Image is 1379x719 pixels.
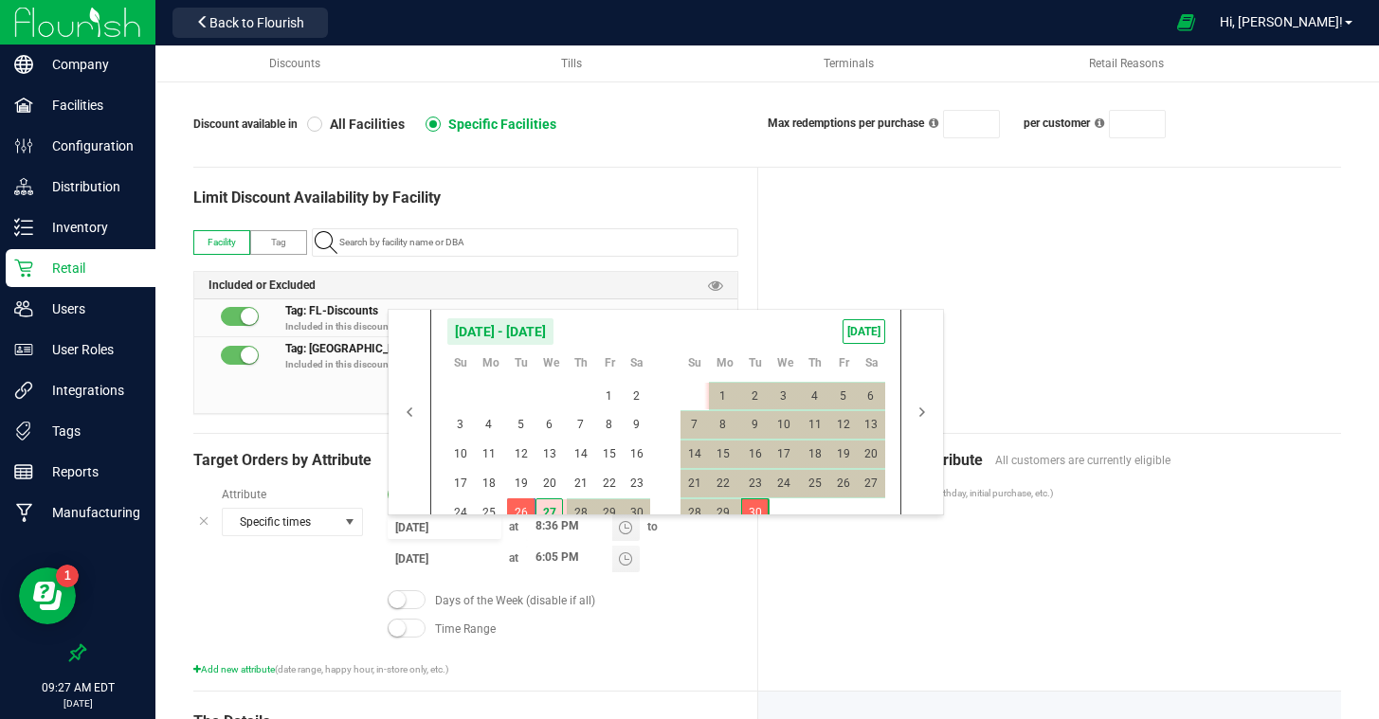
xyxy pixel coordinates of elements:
span: 26 [507,498,535,528]
input: End Date [388,547,501,570]
span: at [501,551,526,565]
span: Tag: [GEOGRAPHIC_DATA]-[GEOGRAPHIC_DATA] [285,339,532,355]
span: 10 [446,440,474,469]
th: Th [801,353,829,382]
td: Monday, September 8, 2025 [709,410,741,440]
p: Tags [33,420,147,442]
td: Sunday, September 14, 2025 [680,440,709,469]
span: 3 [770,382,797,411]
span: Tills [561,57,582,70]
span: 19 [507,469,535,498]
span: 30 [741,498,769,528]
td: Friday, August 1, 2025 [595,382,623,411]
span: [DATE] - [DATE] [446,317,554,346]
span: 12 [507,440,535,469]
span: 20 [535,469,563,498]
span: 11 [475,440,502,469]
td: Monday, September 29, 2025 [709,498,741,528]
td: Saturday, September 20, 2025 [857,440,884,469]
span: Open Ecommerce Menu [1165,4,1207,41]
td: Monday, August 18, 2025 [475,469,507,498]
td: Thursday, August 21, 2025 [567,469,595,498]
span: Hi, [PERSON_NAME]! [1220,14,1343,29]
p: 09:27 AM EDT [9,679,147,696]
div: Included or Excluded [194,272,737,299]
span: Max redemptions per purchase [768,117,924,130]
p: Inventory [33,216,147,239]
td: Sunday, August 10, 2025 [446,440,475,469]
td: Tuesday, August 12, 2025 [507,440,535,469]
p: Integrations [33,379,147,402]
td: Monday, September 22, 2025 [709,469,741,498]
td: Monday, August 4, 2025 [475,410,507,440]
td: Tuesday, August 19, 2025 [507,469,535,498]
span: Discount available in [193,116,307,133]
span: Retail Reasons [1089,57,1164,70]
span: 16 [623,440,650,469]
span: Target Orders by Attribute [193,449,402,472]
span: 5 [829,382,857,411]
span: 8 [595,410,623,440]
th: Mo [475,353,507,382]
td: Sunday, September 21, 2025 [680,469,709,498]
inline-svg: Tags [14,422,33,440]
span: per customer [1024,117,1090,130]
td: Sunday, September 7, 2025 [680,410,709,440]
span: to [640,520,665,533]
span: 20 [857,440,884,469]
span: 14 [567,440,594,469]
span: 4 [475,410,502,440]
td: Tuesday, September 9, 2025 [741,410,770,440]
button: Navigate to previous view [389,310,430,514]
span: 7 [567,410,594,440]
span: 27 [535,498,563,528]
span: (customer group, birthday, initial purchase, etc.) [859,488,1053,498]
span: (date range, happy hour, in-store only, etc.) [275,664,448,674]
span: 21 [680,469,708,498]
p: Users [33,297,147,320]
td: Tuesday, September 16, 2025 [741,440,770,469]
td: Friday, August 15, 2025 [595,440,623,469]
iframe: Resource center [19,567,76,624]
td: Thursday, September 25, 2025 [801,469,829,498]
td: Saturday, August 23, 2025 [623,469,650,498]
th: Mo [709,353,741,382]
td: Monday, September 15, 2025 [709,440,741,469]
td: Saturday, August 2, 2025 [623,382,650,411]
th: We [535,353,567,382]
span: 23 [623,469,650,498]
th: We [770,353,801,382]
td: Monday, August 25, 2025 [475,498,507,528]
span: Specific times [223,509,338,535]
span: 10 [770,410,797,440]
span: 1 [595,382,623,411]
td: Sunday, August 17, 2025 [446,469,475,498]
span: 18 [801,440,828,469]
p: User Roles [33,338,147,361]
inline-svg: Search [315,231,337,254]
span: 2 [741,382,769,411]
td: Wednesday, September 3, 2025 [770,382,801,411]
span: 15 [595,440,623,469]
th: Su [446,353,475,382]
p: Reports [33,460,147,483]
span: 3 [446,410,474,440]
td: Wednesday, September 10, 2025 [770,410,801,440]
button: Back to Flourish [172,8,328,38]
td: Saturday, September 6, 2025 [857,382,884,411]
td: Wednesday, August 6, 2025 [535,410,567,440]
span: 25 [475,498,502,528]
td: Saturday, September 27, 2025 [857,469,884,498]
span: 17 [770,440,797,469]
span: 16 [741,440,769,469]
td: Friday, August 29, 2025 [595,498,623,528]
span: 28 [680,498,708,528]
inline-svg: Configuration [14,136,33,155]
span: Days of the Week (disable if all) [435,592,595,609]
span: 22 [595,469,623,498]
th: Tu [507,353,535,382]
th: Tu [741,353,770,382]
td: Friday, August 22, 2025 [595,469,623,498]
td: Thursday, September 4, 2025 [801,382,829,411]
span: 14 [680,440,708,469]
